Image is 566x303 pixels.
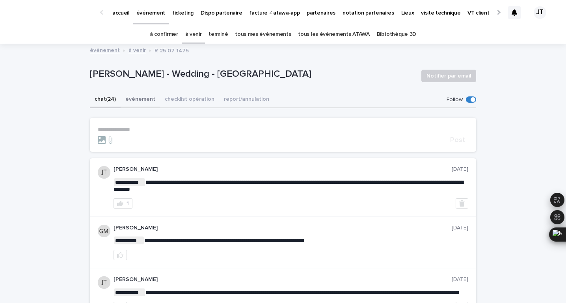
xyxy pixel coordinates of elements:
[150,25,178,44] a: à confirmer
[452,166,468,173] p: [DATE]
[160,92,219,108] button: checklist opération
[16,5,92,20] img: Ls34BcGeRexTGTNfXpUC
[298,25,369,44] a: tous les événements ATAWA
[114,166,452,173] p: [PERSON_NAME]
[209,25,228,44] a: terminé
[114,276,452,283] p: [PERSON_NAME]
[456,198,468,209] button: Delete post
[426,72,471,80] span: Notifier par email
[185,25,202,44] a: à venir
[377,25,416,44] a: Bibliothèque 3D
[421,70,476,82] button: Notifier par email
[219,92,274,108] button: report/annulation
[447,137,468,144] button: Post
[90,45,120,54] a: événement
[155,46,189,54] p: R 25 07 1475
[90,92,121,108] button: chat (24)
[235,25,291,44] a: tous mes événements
[128,45,146,54] a: à venir
[452,276,468,283] p: [DATE]
[90,68,415,80] p: [PERSON_NAME] - Wedding - [GEOGRAPHIC_DATA]
[114,225,452,231] p: [PERSON_NAME]
[447,96,463,103] p: Follow
[534,6,546,19] div: JT
[452,225,468,231] p: [DATE]
[114,198,132,209] button: 1
[121,92,160,108] button: événement
[450,137,465,144] span: Post
[127,201,129,206] div: 1
[114,250,127,260] button: like this post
